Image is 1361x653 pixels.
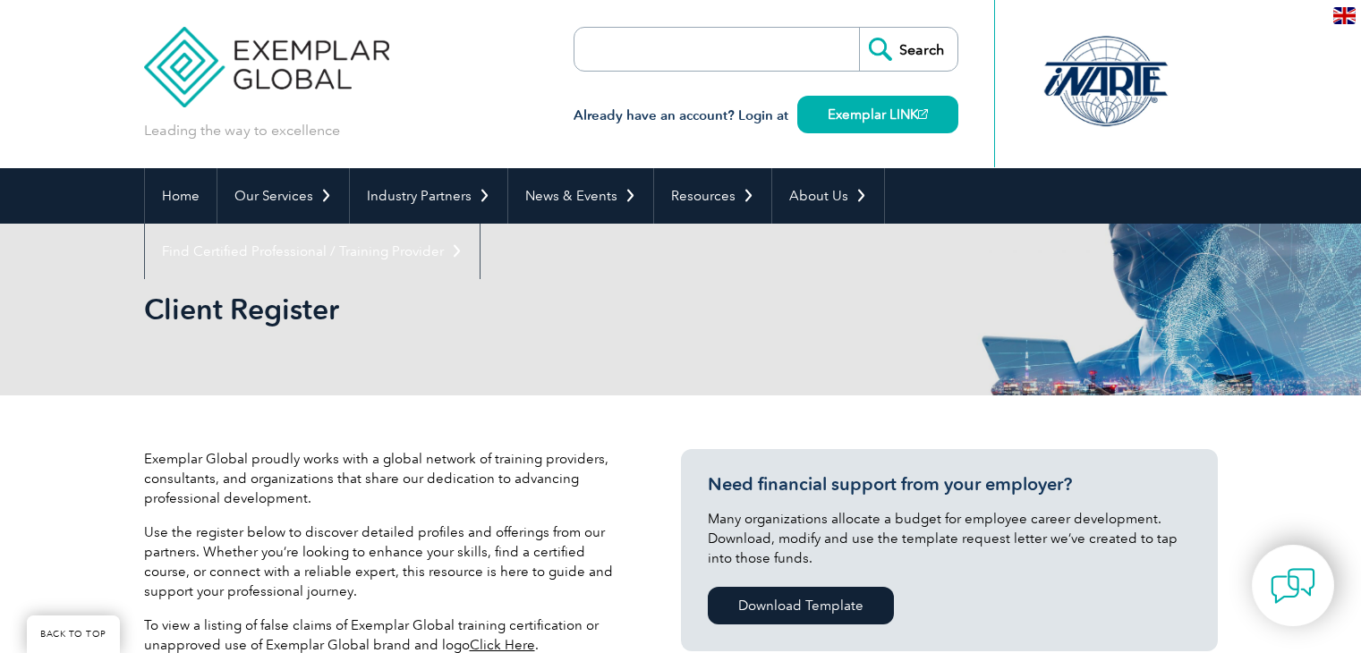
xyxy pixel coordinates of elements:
[145,224,480,279] a: Find Certified Professional / Training Provider
[145,168,217,224] a: Home
[27,615,120,653] a: BACK TO TOP
[918,109,928,119] img: open_square.png
[1271,564,1315,608] img: contact-chat.png
[654,168,771,224] a: Resources
[772,168,884,224] a: About Us
[708,587,894,624] a: Download Template
[144,121,340,140] p: Leading the way to excellence
[708,509,1191,568] p: Many organizations allocate a budget for employee career development. Download, modify and use th...
[859,28,957,71] input: Search
[144,295,896,324] h2: Client Register
[470,637,535,653] a: Click Here
[144,449,627,508] p: Exemplar Global proudly works with a global network of training providers, consultants, and organ...
[708,473,1191,496] h3: Need financial support from your employer?
[1333,7,1356,24] img: en
[508,168,653,224] a: News & Events
[574,105,958,127] h3: Already have an account? Login at
[217,168,349,224] a: Our Services
[797,96,958,133] a: Exemplar LINK
[350,168,507,224] a: Industry Partners
[144,522,627,601] p: Use the register below to discover detailed profiles and offerings from our partners. Whether you...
